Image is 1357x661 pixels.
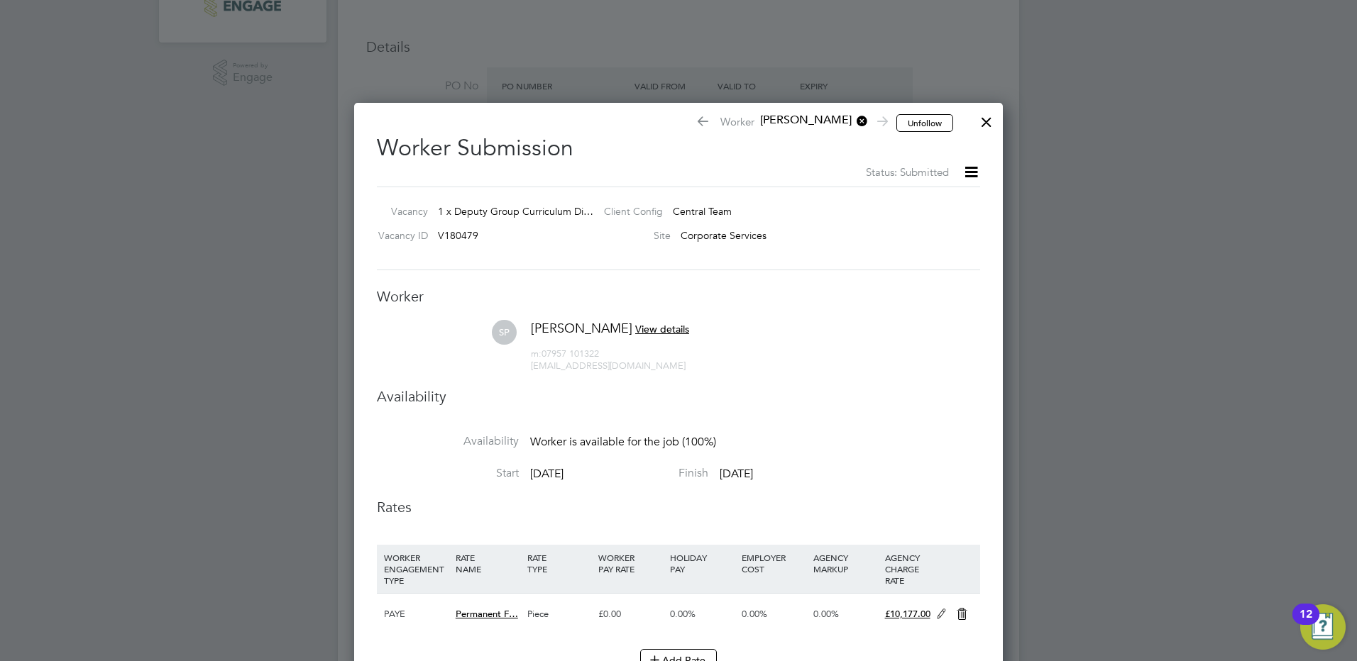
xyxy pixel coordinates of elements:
div: WORKER ENGAGEMENT TYPE [380,545,452,593]
span: View details [635,323,689,335]
div: RATE TYPE [524,545,595,582]
div: AGENCY MARKUP [810,545,881,582]
div: Piece [524,594,595,635]
span: Worker [696,113,886,133]
span: £10,177.00 [885,608,930,620]
label: Site [593,229,671,242]
span: [DATE] [530,467,564,481]
span: 1 x Deputy Group Curriculum Di… [438,205,593,218]
div: RATE NAME [452,545,524,582]
h2: Worker Submission [377,123,980,181]
button: Unfollow [896,114,953,133]
div: AGENCY CHARGE RATE [881,545,929,593]
label: Vacancy [371,205,428,218]
div: PAYE [380,594,452,635]
button: Open Resource Center, 12 new notifications [1300,604,1346,650]
h3: Availability [377,387,980,406]
span: 0.00% [742,608,767,620]
label: Client Config [593,205,663,218]
div: 12 [1300,614,1312,633]
span: 07957 101322 [531,348,599,360]
span: [PERSON_NAME] [754,113,868,128]
div: WORKER PAY RATE [595,545,666,582]
div: HOLIDAY PAY [666,545,738,582]
span: Status: Submitted [866,165,949,179]
div: £0.00 [595,594,666,635]
span: 0.00% [813,608,839,620]
span: Corporate Services [681,229,767,242]
span: [PERSON_NAME] [531,320,632,336]
h3: Worker [377,287,980,306]
span: Worker is available for the job (100%) [530,435,716,449]
label: Start [377,466,519,481]
label: Finish [566,466,708,481]
div: EMPLOYER COST [738,545,810,582]
span: V180479 [438,229,478,242]
label: Vacancy ID [371,229,428,242]
span: Central Team [673,205,732,218]
span: [DATE] [720,467,753,481]
span: m: [531,348,542,360]
span: 0.00% [670,608,696,620]
label: Availability [377,434,519,449]
span: Permanent F… [456,608,518,620]
h3: Rates [377,498,980,516]
span: [EMAIL_ADDRESS][DOMAIN_NAME] [531,360,686,372]
span: SP [492,320,517,345]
